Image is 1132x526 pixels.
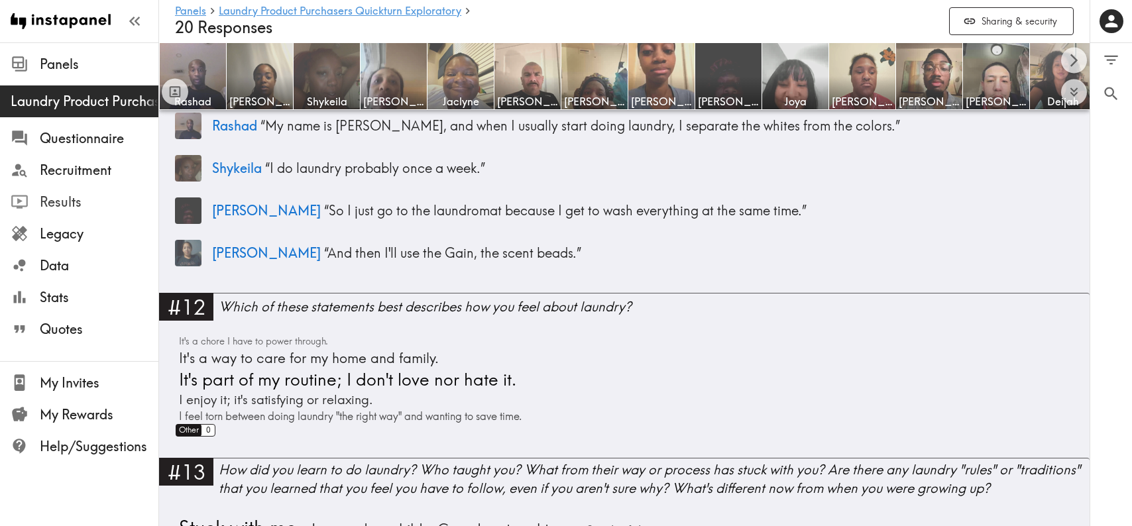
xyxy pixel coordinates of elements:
a: Deijah [1030,42,1097,110]
span: [PERSON_NAME] [497,94,558,109]
span: [PERSON_NAME] [564,94,625,109]
p: “ So I just go to the laundromat because I get to wash everything at the same time. ” [212,201,1074,220]
a: Rashad [159,42,227,110]
span: It's part of my routine; I don't love nor hate it. [176,368,516,391]
div: Which of these statements best describes how you feel about laundry? [219,297,1090,316]
span: Legacy [40,225,158,243]
span: Recruitment [40,161,158,180]
a: [PERSON_NAME] [963,42,1030,110]
a: Panels [175,5,206,18]
span: Stats [40,288,158,307]
a: [PERSON_NAME] [494,42,561,110]
span: I enjoy it; it's satisfying or relaxing. [176,391,372,409]
a: Panelist thumbnailShykeila “I do laundry probably once a week.” [175,150,1074,187]
a: [PERSON_NAME] [561,42,628,110]
a: #12Which of these statements best describes how you feel about laundry? [159,293,1090,329]
a: Panelist thumbnail[PERSON_NAME] “So I just go to the laundromat because I get to wash everything ... [175,192,1074,229]
span: [PERSON_NAME] [363,94,424,109]
span: [PERSON_NAME] [212,244,321,261]
span: Questionnaire [40,129,158,148]
a: [PERSON_NAME] [695,42,762,110]
img: Panelist thumbnail [175,240,201,266]
a: Panelist thumbnail[PERSON_NAME] “And then I'll use the Gain, the scent beads.” [175,235,1074,272]
span: Results [40,193,158,211]
img: Panelist thumbnail [175,155,201,182]
a: #13How did you learn to do laundry? Who taught you? What from their way or process has stuck with... [159,458,1090,509]
img: Panelist thumbnail [175,113,201,139]
span: [PERSON_NAME] [966,94,1027,109]
span: Help/Suggestions [40,437,158,456]
span: Rashad [162,94,223,109]
span: My Invites [40,374,158,392]
a: [PERSON_NAME] [896,42,963,110]
span: Deijah [1033,94,1094,109]
p: “ And then I'll use the Gain, the scent beads. ” [212,244,1074,262]
button: Scroll right [1061,48,1087,74]
a: Jaclyne [427,42,494,110]
a: Shykeila [294,42,361,110]
span: Data [40,256,158,275]
img: Panelist thumbnail [175,197,201,224]
a: [PERSON_NAME] [227,42,294,110]
span: Panels [40,55,158,74]
button: Toggle between responses and questions [162,78,188,105]
span: [PERSON_NAME] [212,202,321,219]
span: [PERSON_NAME] [899,94,960,109]
button: Filter Responses [1090,43,1132,77]
p: “ I do laundry probably once a week. ” [212,159,1074,178]
span: It's a way to care for my home and family. [176,348,439,368]
a: [PERSON_NAME] [361,42,427,110]
span: I feel torn between doing laundry "the right way" and wanting to save time. [176,409,522,424]
a: [PERSON_NAME] [628,42,695,110]
a: Laundry Product Purchasers Quickturn Exploratory [219,5,461,18]
span: Shykeila [296,94,357,109]
div: #13 [159,458,213,486]
span: Rashad [212,117,257,134]
span: Jaclyne [430,94,491,109]
div: How did you learn to do laundry? Who taught you? What from their way or process has stuck with yo... [219,460,1090,498]
span: Search [1102,85,1120,103]
span: [PERSON_NAME] [832,94,893,109]
a: Joya [762,42,829,110]
span: My Rewards [40,405,158,424]
span: It's a chore I have to power through. [176,335,328,348]
span: [PERSON_NAME] [631,94,692,109]
button: Sharing & security [949,7,1074,36]
a: [PERSON_NAME] [829,42,896,110]
span: Filter Responses [1102,51,1120,69]
div: #12 [159,293,213,321]
span: Quotes [40,320,158,339]
span: Laundry Product Purchasers Quickturn Exploratory [11,92,158,111]
span: [PERSON_NAME] [698,94,759,109]
a: Panelist thumbnailRashad “My name is [PERSON_NAME], and when I usually start doing laundry, I sep... [175,107,1074,144]
button: Search [1090,77,1132,111]
button: Expand to show all items [1061,79,1087,105]
p: “ My name is [PERSON_NAME], and when I usually start doing laundry, I separate the whites from th... [212,117,1074,135]
span: 20 Responses [175,18,272,37]
span: Other [176,424,199,436]
span: Shykeila [212,160,262,176]
span: [PERSON_NAME] [229,94,290,109]
span: Joya [765,94,826,109]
